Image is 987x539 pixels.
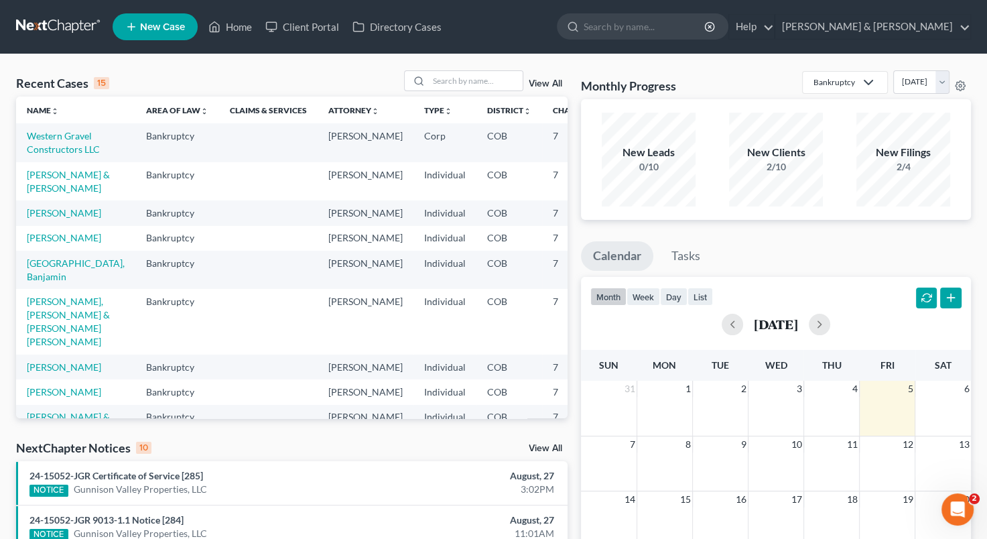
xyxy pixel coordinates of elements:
[388,514,554,527] div: August, 27
[901,436,915,453] span: 12
[413,355,476,379] td: Individual
[765,359,787,371] span: Wed
[542,123,609,162] td: 7
[29,470,203,481] a: 24-15052-JGR Certificate of Service [285]
[146,105,208,115] a: Area of Lawunfold_more
[542,355,609,379] td: 7
[660,288,687,306] button: day
[27,207,101,219] a: [PERSON_NAME]
[581,241,653,271] a: Calendar
[584,14,706,39] input: Search by name...
[27,361,101,373] a: [PERSON_NAME]
[413,405,476,443] td: Individual
[413,162,476,200] td: Individual
[476,123,542,162] td: COB
[476,162,542,200] td: COB
[413,251,476,289] td: Individual
[822,359,842,371] span: Thu
[318,405,413,443] td: [PERSON_NAME]
[627,288,660,306] button: week
[775,15,970,39] a: [PERSON_NAME] & [PERSON_NAME]
[687,288,713,306] button: list
[740,381,748,397] span: 2
[856,145,950,160] div: New Filings
[684,381,692,397] span: 1
[542,405,609,443] td: 7
[27,130,100,155] a: Western Gravel Constructors LLC
[623,381,637,397] span: 31
[219,97,318,123] th: Claims & Services
[734,491,748,507] span: 16
[136,442,151,454] div: 10
[29,485,68,497] div: NOTICE
[602,160,696,174] div: 0/10
[424,105,452,115] a: Typeunfold_more
[328,105,379,115] a: Attorneyunfold_more
[599,359,618,371] span: Sun
[200,107,208,115] i: unfold_more
[476,200,542,225] td: COB
[27,105,59,115] a: Nameunfold_more
[476,226,542,251] td: COB
[542,289,609,354] td: 7
[935,359,951,371] span: Sat
[523,107,531,115] i: unfold_more
[958,491,971,507] span: 20
[413,379,476,404] td: Individual
[413,200,476,225] td: Individual
[476,379,542,404] td: COB
[371,107,379,115] i: unfold_more
[553,105,598,115] a: Chapterunfold_more
[259,15,346,39] a: Client Portal
[27,411,110,436] a: [PERSON_NAME] & [PERSON_NAME]
[941,493,974,526] iframe: Intercom live chat
[754,317,798,331] h2: [DATE]
[318,123,413,162] td: [PERSON_NAME]
[444,107,452,115] i: unfold_more
[476,289,542,354] td: COB
[529,79,562,88] a: View All
[623,491,637,507] span: 14
[27,169,110,194] a: [PERSON_NAME] & [PERSON_NAME]
[958,436,971,453] span: 13
[790,436,803,453] span: 10
[679,491,692,507] span: 15
[413,289,476,354] td: Individual
[135,379,219,404] td: Bankruptcy
[135,355,219,379] td: Bankruptcy
[729,145,823,160] div: New Clients
[51,107,59,115] i: unfold_more
[542,226,609,251] td: 7
[795,381,803,397] span: 3
[27,386,101,398] a: [PERSON_NAME]
[476,405,542,443] td: COB
[135,226,219,251] td: Bankruptcy
[413,123,476,162] td: Corp
[963,381,971,397] span: 6
[542,379,609,404] td: 7
[135,251,219,289] td: Bankruptcy
[729,160,823,174] div: 2/10
[16,440,151,456] div: NextChapter Notices
[346,15,448,39] a: Directory Cases
[907,381,915,397] span: 5
[590,288,627,306] button: month
[629,436,637,453] span: 7
[27,257,125,282] a: [GEOGRAPHIC_DATA], Banjamin
[318,355,413,379] td: [PERSON_NAME]
[318,226,413,251] td: [PERSON_NAME]
[729,15,774,39] a: Help
[27,232,101,243] a: [PERSON_NAME]
[901,491,915,507] span: 19
[581,78,676,94] h3: Monthly Progress
[135,405,219,443] td: Bankruptcy
[476,355,542,379] td: COB
[318,379,413,404] td: [PERSON_NAME]
[140,22,185,32] span: New Case
[318,162,413,200] td: [PERSON_NAME]
[880,359,895,371] span: Fri
[542,251,609,289] td: 7
[846,491,859,507] span: 18
[318,200,413,225] td: [PERSON_NAME]
[388,483,554,496] div: 3:02PM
